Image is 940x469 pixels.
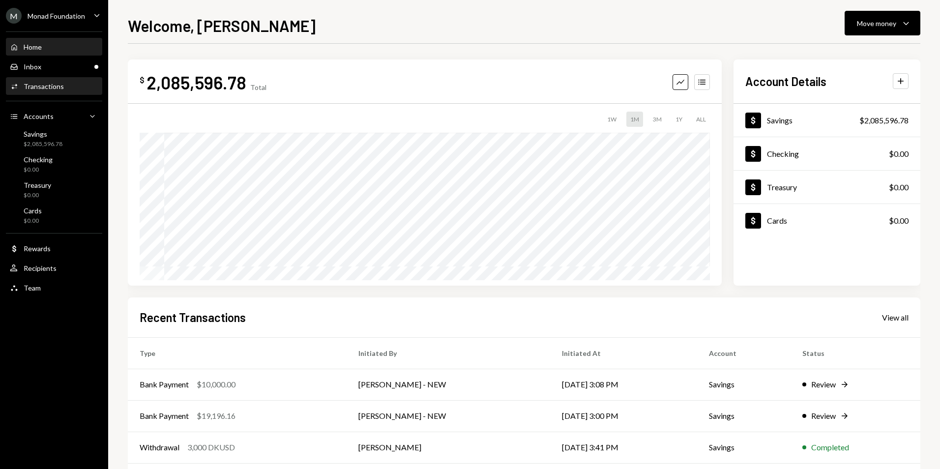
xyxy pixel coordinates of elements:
[845,11,920,35] button: Move money
[347,337,550,369] th: Initiated By
[24,155,53,164] div: Checking
[889,215,909,227] div: $0.00
[857,18,896,29] div: Move money
[24,217,42,225] div: $0.00
[859,115,909,126] div: $2,085,596.78
[6,107,102,125] a: Accounts
[811,441,849,453] div: Completed
[550,400,697,432] td: [DATE] 3:00 PM
[6,77,102,95] a: Transactions
[734,171,920,204] a: Treasury$0.00
[140,309,246,325] h2: Recent Transactions
[24,244,51,253] div: Rewards
[347,369,550,400] td: [PERSON_NAME] - NEW
[250,83,266,91] div: Total
[745,73,826,89] h2: Account Details
[697,432,791,463] td: Savings
[692,112,710,127] div: ALL
[767,149,799,158] div: Checking
[791,337,920,369] th: Status
[697,337,791,369] th: Account
[882,313,909,322] div: View all
[6,279,102,296] a: Team
[24,62,41,71] div: Inbox
[6,239,102,257] a: Rewards
[347,400,550,432] td: [PERSON_NAME] - NEW
[697,400,791,432] td: Savings
[697,369,791,400] td: Savings
[6,259,102,277] a: Recipients
[603,112,620,127] div: 1W
[24,284,41,292] div: Team
[24,130,62,138] div: Savings
[734,104,920,137] a: Savings$2,085,596.78
[672,112,686,127] div: 1Y
[128,337,347,369] th: Type
[128,16,316,35] h1: Welcome, [PERSON_NAME]
[24,43,42,51] div: Home
[24,112,54,120] div: Accounts
[197,379,235,390] div: $10,000.00
[6,127,102,150] a: Savings$2,085,596.78
[811,410,836,422] div: Review
[734,204,920,237] a: Cards$0.00
[197,410,235,422] div: $19,196.16
[767,116,793,125] div: Savings
[6,38,102,56] a: Home
[28,12,85,20] div: Monad Foundation
[882,312,909,322] a: View all
[24,181,51,189] div: Treasury
[140,75,145,85] div: $
[811,379,836,390] div: Review
[6,204,102,227] a: Cards$0.00
[889,148,909,160] div: $0.00
[550,369,697,400] td: [DATE] 3:08 PM
[24,264,57,272] div: Recipients
[187,441,235,453] div: 3,000 DKUSD
[140,441,179,453] div: Withdrawal
[140,379,189,390] div: Bank Payment
[6,8,22,24] div: M
[24,82,64,90] div: Transactions
[147,71,246,93] div: 2,085,596.78
[24,140,62,148] div: $2,085,596.78
[767,182,797,192] div: Treasury
[734,137,920,170] a: Checking$0.00
[626,112,643,127] div: 1M
[24,166,53,174] div: $0.00
[24,191,51,200] div: $0.00
[6,58,102,75] a: Inbox
[6,152,102,176] a: Checking$0.00
[649,112,666,127] div: 3M
[347,432,550,463] td: [PERSON_NAME]
[889,181,909,193] div: $0.00
[550,337,697,369] th: Initiated At
[24,206,42,215] div: Cards
[6,178,102,202] a: Treasury$0.00
[550,432,697,463] td: [DATE] 3:41 PM
[767,216,787,225] div: Cards
[140,410,189,422] div: Bank Payment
